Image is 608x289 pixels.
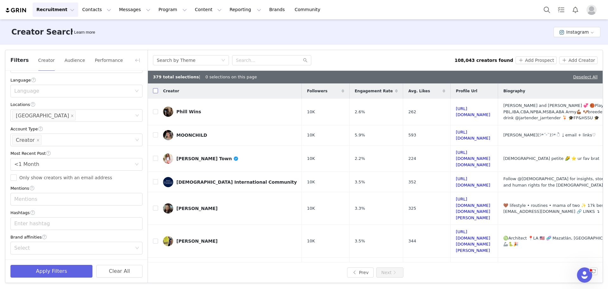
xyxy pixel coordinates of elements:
[135,246,139,251] i: icon: down
[10,234,142,240] div: Brand affinities
[163,154,297,164] a: [PERSON_NAME] Town
[408,155,416,162] span: 224
[503,156,599,161] span: [DEMOGRAPHIC_DATA] petite 🌽 ⭐️ ur fav brat
[153,74,257,80] div: | 0 selections on this page
[12,135,41,145] li: Creator
[163,236,297,246] a: [PERSON_NAME]
[94,55,123,65] button: Performance
[14,196,133,202] div: Mentions
[347,267,374,278] button: Prev
[408,238,416,244] span: 344
[14,158,39,170] div: <1 Month
[456,229,490,253] a: [URL][DOMAIN_NAME][DOMAIN_NAME][PERSON_NAME]
[355,88,393,94] span: Engagement Rate
[71,114,74,118] i: icon: close
[456,88,477,94] span: Profile Url
[11,26,76,38] h3: Creator Search
[408,179,416,185] span: 352
[73,29,96,36] div: Tooltip anchor
[153,75,199,79] b: 379 total selections
[79,3,115,17] button: Contacts
[14,88,132,94] div: Language
[573,75,598,79] a: Deselect All
[307,132,315,138] span: 10K
[176,133,207,138] div: MOONCHILD
[307,238,315,244] span: 10K
[455,57,513,64] div: 108,043 creators found
[307,179,315,185] span: 10K
[456,106,490,117] a: [URL][DOMAIN_NAME]
[163,177,297,187] a: [DEMOGRAPHIC_DATA] International Community
[583,5,603,15] button: Profile
[163,130,173,140] img: v2
[307,88,327,94] span: Followers
[10,265,92,278] button: Apply Filters
[157,56,195,65] div: Search by Theme
[408,132,416,138] span: 593
[16,135,35,145] div: Creator
[291,3,327,17] a: Community
[221,58,225,63] i: icon: down
[163,154,173,164] img: v2
[10,126,142,132] div: Account Type
[163,88,179,94] span: Creator
[586,5,597,15] img: placeholder-profile.jpg
[303,58,307,62] i: icon: search
[14,220,133,227] div: Enter hashtag
[10,209,142,216] div: Hashtags
[163,177,173,187] img: v2
[10,77,142,83] div: Language
[408,109,416,115] span: 262
[568,3,582,17] button: Notifications
[176,239,218,244] div: [PERSON_NAME]
[503,133,596,137] span: [PERSON_NAME](੭*ˊᵕˋ)੭* ੈ ⭣email + links♡
[355,155,365,162] span: 2.2%
[33,3,78,17] button: Recruitment
[559,56,598,64] button: Add Creator
[17,175,115,180] span: Only show creators with an email address
[5,7,27,13] img: grin logo
[408,205,416,212] span: 325
[163,236,173,246] img: v2
[14,245,133,251] div: Select
[155,3,191,17] button: Program
[577,267,592,283] iframe: Intercom live chat
[12,110,76,121] li: United States
[232,55,311,65] input: Search...
[163,107,173,117] img: v2
[10,56,29,64] span: Filters
[265,3,290,17] a: Brands
[355,205,365,212] span: 3.3%
[163,107,297,117] a: Phill Wins
[96,265,142,278] button: Clear All
[176,109,201,114] div: Phill Wins
[355,179,365,185] span: 3.5%
[307,155,315,162] span: 10K
[226,3,265,17] button: Reporting
[176,206,218,211] div: [PERSON_NAME]
[307,205,315,212] span: 10K
[376,267,403,278] button: Next
[36,139,40,142] i: icon: close
[355,109,365,115] span: 2.6%
[355,132,365,138] span: 5.9%
[554,3,568,17] a: Tasks
[456,176,490,187] a: [URL][DOMAIN_NAME]
[503,88,525,94] span: Biography
[456,150,490,167] a: [URL][DOMAIN_NAME][DOMAIN_NAME]
[16,111,69,121] div: [GEOGRAPHIC_DATA]
[456,130,490,141] a: [URL][DOMAIN_NAME]
[10,185,142,192] div: Mentions
[408,88,430,94] span: Avg. Likes
[163,130,297,140] a: MOONCHILD
[64,55,85,65] button: Audience
[456,197,490,220] a: [URL][DOMAIN_NAME][DOMAIN_NAME][PERSON_NAME]
[38,55,55,65] button: Creator
[307,109,315,115] span: 10K
[163,203,297,213] a: [PERSON_NAME]
[135,89,139,94] i: icon: down
[540,3,554,17] button: Search
[355,238,365,244] span: 3.5%
[10,150,142,157] div: Most Recent Post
